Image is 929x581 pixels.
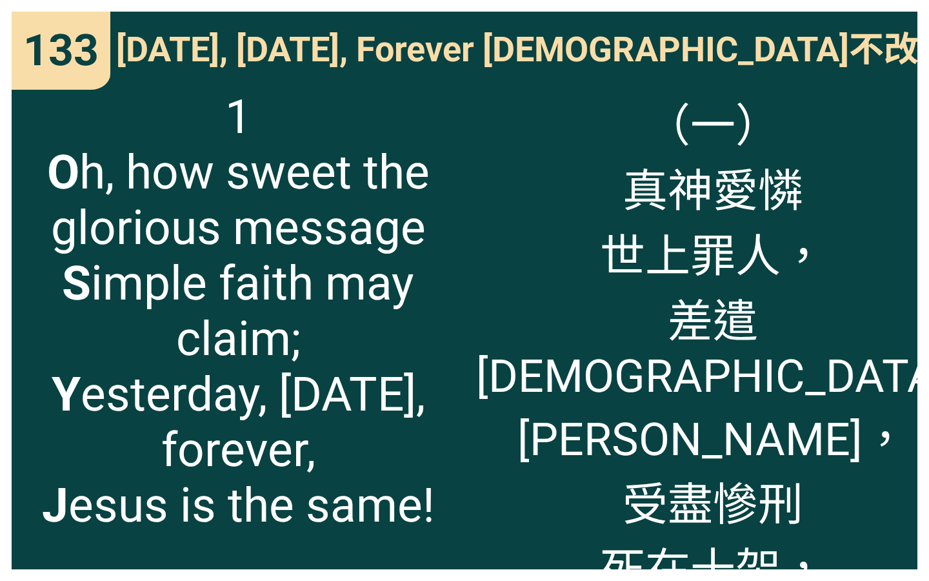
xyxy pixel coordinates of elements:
[62,256,91,311] b: S
[52,367,81,422] b: Y
[42,478,68,533] b: J
[23,25,99,76] span: 133
[47,145,79,200] b: O
[23,89,453,533] span: 1 h, how sweet the glorious message imple faith may claim; esterday, [DATE], forever, esus is the...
